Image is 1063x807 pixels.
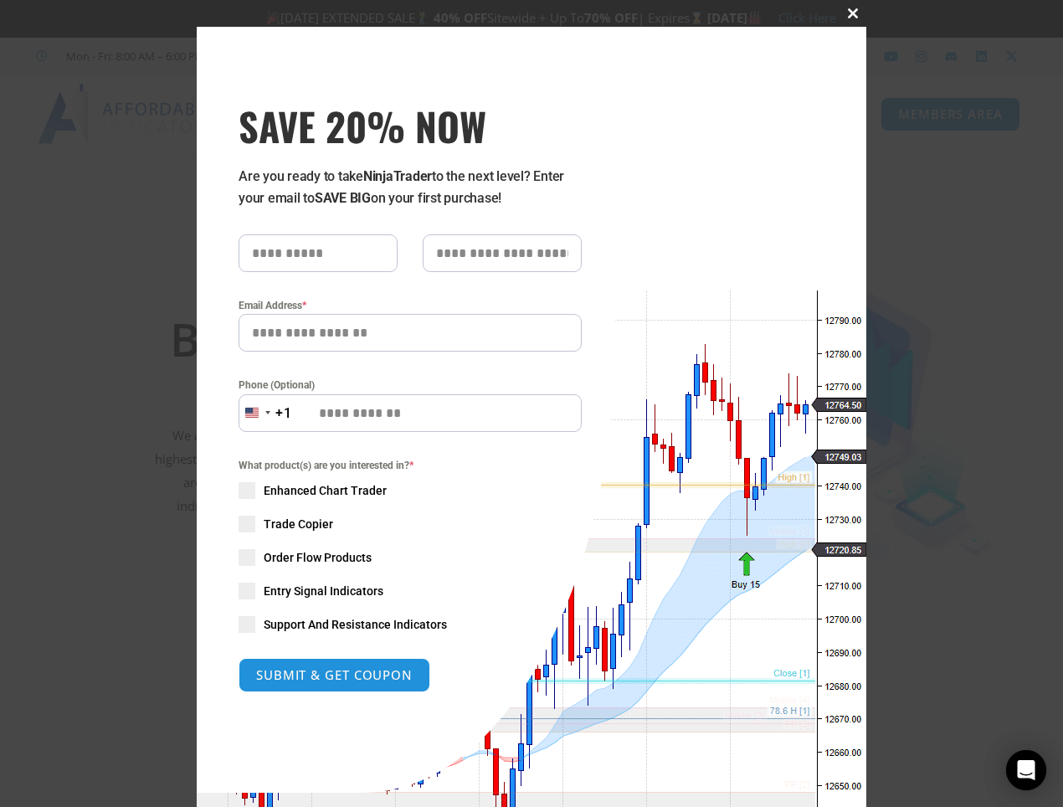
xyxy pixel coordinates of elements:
[239,616,582,633] label: Support And Resistance Indicators
[363,168,432,184] strong: NinjaTrader
[275,403,292,424] div: +1
[239,297,582,314] label: Email Address
[264,549,372,566] span: Order Flow Products
[239,377,582,393] label: Phone (Optional)
[264,583,383,599] span: Entry Signal Indicators
[239,102,582,149] span: SAVE 20% NOW
[264,616,447,633] span: Support And Resistance Indicators
[315,190,371,206] strong: SAVE BIG
[239,516,582,532] label: Trade Copier
[239,166,582,209] p: Are you ready to take to the next level? Enter your email to on your first purchase!
[1006,750,1046,790] div: Open Intercom Messenger
[239,457,582,474] span: What product(s) are you interested in?
[264,516,333,532] span: Trade Copier
[239,658,430,692] button: SUBMIT & GET COUPON
[264,482,387,499] span: Enhanced Chart Trader
[239,482,582,499] label: Enhanced Chart Trader
[239,583,582,599] label: Entry Signal Indicators
[239,549,582,566] label: Order Flow Products
[239,394,292,432] button: Selected country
